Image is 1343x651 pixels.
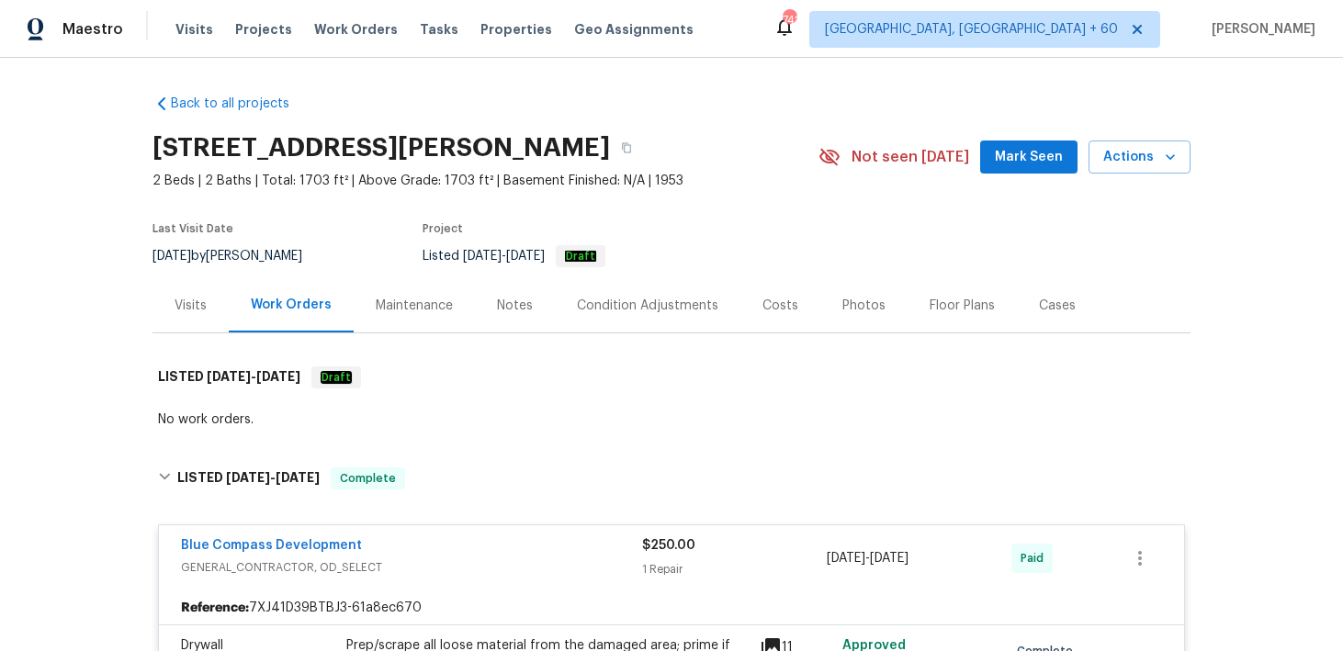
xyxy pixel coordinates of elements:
[251,296,332,314] div: Work Orders
[152,95,329,113] a: Back to all projects
[314,20,398,39] span: Work Orders
[420,23,458,36] span: Tasks
[152,245,324,267] div: by [PERSON_NAME]
[256,370,300,383] span: [DATE]
[152,139,610,157] h2: [STREET_ADDRESS][PERSON_NAME]
[175,297,207,315] div: Visits
[574,20,694,39] span: Geo Assignments
[842,297,886,315] div: Photos
[995,146,1063,169] span: Mark Seen
[610,131,643,164] button: Copy Address
[423,223,463,234] span: Project
[980,140,1078,174] button: Mark Seen
[226,471,270,484] span: [DATE]
[463,250,545,263] span: -
[152,348,1191,407] div: LISTED [DATE]-[DATE]Draft
[480,20,552,39] span: Properties
[642,539,695,552] span: $250.00
[207,370,300,383] span: -
[177,467,320,489] h6: LISTED
[1204,20,1315,39] span: [PERSON_NAME]
[276,471,320,484] span: [DATE]
[497,297,533,315] div: Notes
[152,250,191,263] span: [DATE]
[152,223,233,234] span: Last Visit Date
[783,11,796,29] div: 742
[870,552,908,565] span: [DATE]
[158,366,300,388] h6: LISTED
[159,591,1184,624] div: 7XJ41D39BTBJ3-61a8ec670
[181,599,249,617] b: Reference:
[181,558,642,577] span: GENERAL_CONTRACTOR, OD_SELECT
[642,560,827,578] div: 1 Repair
[62,20,123,39] span: Maestro
[158,410,1185,429] div: No work orders.
[152,449,1191,508] div: LISTED [DATE]-[DATE]Complete
[1103,146,1176,169] span: Actions
[207,370,251,383] span: [DATE]
[235,20,292,39] span: Projects
[321,371,352,384] em: Draft
[565,250,596,263] em: Draft
[506,250,545,263] span: [DATE]
[852,148,969,166] span: Not seen [DATE]
[1021,549,1051,567] span: Paid
[827,552,865,565] span: [DATE]
[423,250,605,263] span: Listed
[577,297,718,315] div: Condition Adjustments
[181,539,362,552] a: Blue Compass Development
[1089,140,1191,174] button: Actions
[1039,297,1076,315] div: Cases
[152,172,818,190] span: 2 Beds | 2 Baths | Total: 1703 ft² | Above Grade: 1703 ft² | Basement Finished: N/A | 1953
[175,20,213,39] span: Visits
[226,471,320,484] span: -
[827,549,908,567] span: -
[463,250,502,263] span: [DATE]
[930,297,995,315] div: Floor Plans
[825,20,1118,39] span: [GEOGRAPHIC_DATA], [GEOGRAPHIC_DATA] + 60
[762,297,798,315] div: Costs
[376,297,453,315] div: Maintenance
[333,469,403,488] span: Complete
